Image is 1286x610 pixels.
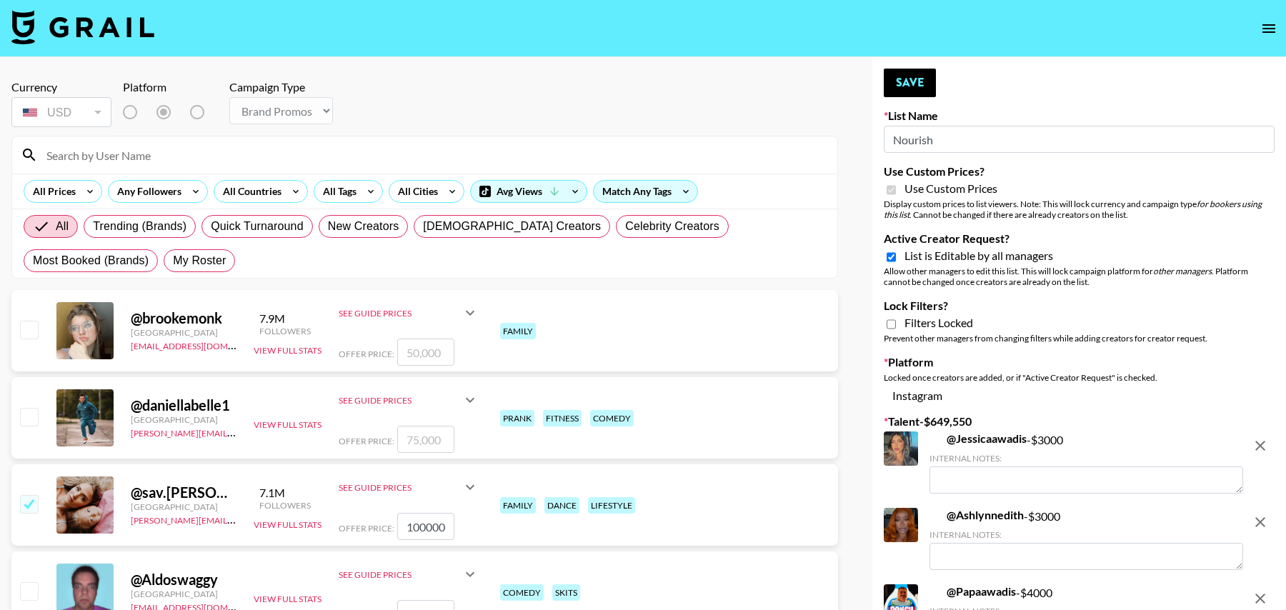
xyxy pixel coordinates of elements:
div: Match Any Tags [594,181,697,202]
em: for bookers using this list [884,199,1262,220]
img: Instagram [254,486,276,509]
div: 7.1M [282,486,334,500]
img: YouTube [258,101,281,124]
input: 50,000 [409,339,467,366]
span: Celebrity Creators [625,218,719,235]
span: Most Booked (Brands) [33,252,149,269]
div: See Guide Prices [339,569,462,580]
button: View Full Stats [254,519,321,530]
div: [GEOGRAPHIC_DATA] [131,501,236,512]
div: Any Followers [109,181,184,202]
img: TikTok [145,101,168,124]
label: Active Creator Request? [884,231,1275,246]
label: Talent - $ 649,550 [884,423,1275,437]
button: Save [884,69,936,97]
div: See Guide Prices [339,557,479,591]
span: New Creators [328,218,399,235]
div: Allow other managers to edit this list. This will lock campaign platform for . Platform cannot be... [884,266,1275,287]
div: Prevent other managers from changing filters while adding creators for creator request. [884,333,1275,344]
div: List locked to Instagram. [123,97,292,127]
a: [PERSON_NAME][EMAIL_ADDRESS][DOMAIN_NAME] [131,512,342,526]
a: [EMAIL_ADDRESS][DOMAIN_NAME] [131,338,274,351]
button: View Full Stats [254,431,321,441]
img: Instagram [254,312,276,335]
div: See Guide Prices [351,308,474,319]
img: Instagram [884,389,907,411]
button: remove [1246,516,1275,545]
img: Instagram [254,399,276,422]
div: Avg Views [471,181,587,202]
div: See Guide Prices [351,482,474,493]
span: My Roster [173,252,226,269]
div: - $ 3000 [929,440,1243,502]
button: remove [1246,440,1275,469]
div: Instagram [884,389,1275,411]
div: [GEOGRAPHIC_DATA] [131,414,236,425]
label: Use Custom Prices? [884,164,1275,179]
div: Currency [11,80,111,94]
div: All Countries [214,181,284,202]
a: @Jessicaawadis [929,440,1027,454]
span: Trending (Brands) [93,218,186,235]
a: [PERSON_NAME][EMAIL_ADDRESS][DOMAIN_NAME] [131,425,342,439]
span: List is Editable by all managers [904,249,1053,263]
span: Use Custom Prices [904,181,997,196]
div: Internal Notes: [929,461,1243,472]
span: Offer Price: [351,523,407,534]
div: - $ 3000 [929,516,1243,579]
span: Quick Turnaround [211,218,304,235]
input: 75,000 [397,426,454,453]
div: Campaign Type [298,80,402,94]
div: Locked once creators are added, or if "Active Creator Request" is checked. [884,372,1275,383]
div: fitness [543,410,582,426]
img: Grail Talent [11,10,154,44]
div: Followers [282,500,334,511]
div: [GEOGRAPHIC_DATA] [131,327,236,338]
input: 70,000 [409,513,467,540]
img: Instagram [929,441,941,453]
div: Currency is locked to USD [11,94,111,130]
div: See Guide Prices [339,395,462,406]
div: comedy [500,584,544,601]
span: Offer Price: [351,349,407,359]
div: Platform [123,80,292,94]
span: Filters Locked [904,316,973,330]
div: @ Aldoswaggy [131,571,236,589]
div: Internal Notes: [929,538,1243,549]
button: open drawer [1255,14,1283,43]
div: dance [557,497,592,514]
div: See Guide Prices [339,383,479,417]
div: See Guide Prices [351,470,491,504]
div: 7.9M [282,311,334,326]
div: @ sav.[PERSON_NAME] [131,484,236,501]
input: Search by User Name [38,144,829,166]
img: Instagram [201,101,224,124]
button: View Full Stats [254,345,321,356]
div: All Prices [24,181,79,202]
label: List Name [884,109,1275,123]
span: All [56,218,69,235]
div: All Tags [314,181,359,202]
img: Instagram [929,518,941,529]
a: @Ashlynnedith [929,516,1024,531]
div: See Guide Prices [351,296,491,330]
span: [DEMOGRAPHIC_DATA] Creators [423,218,601,235]
div: All Cities [389,181,441,202]
div: @ daniellabelle1 [131,396,236,414]
div: comedy [590,410,634,426]
div: USD [14,100,109,125]
div: Followers [282,326,334,336]
img: Instagram [254,574,276,596]
label: Platform [884,355,1275,369]
em: other managers [1153,266,1212,276]
div: @ brookemonk [131,309,236,327]
div: family [512,497,548,514]
div: lifestyle [600,497,647,514]
div: [GEOGRAPHIC_DATA] [131,589,236,599]
img: Instagram [929,594,941,606]
div: prank [500,410,534,426]
div: Display custom prices to list viewers. Note: This will lock currency and campaign type . Cannot b... [884,199,1275,220]
span: Offer Price: [339,436,394,446]
label: Lock Filters? [884,299,1275,313]
div: skits [552,584,580,601]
